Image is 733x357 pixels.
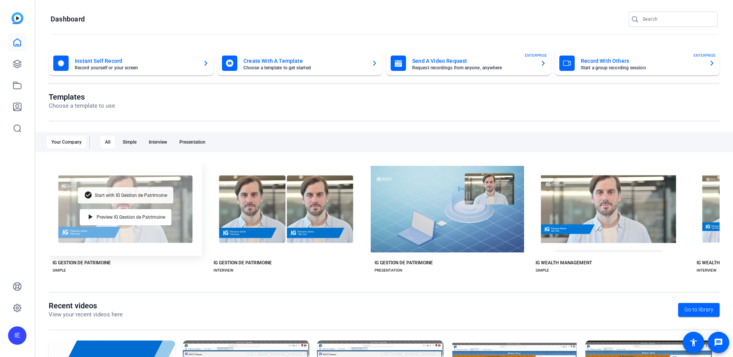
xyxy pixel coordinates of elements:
[100,136,115,148] div: All
[75,66,197,70] mat-card-subtitle: Record yourself or your screen
[95,193,167,198] span: Start with IG Gestion de Patrimoine
[175,136,210,148] div: Presentation
[581,66,703,70] mat-card-subtitle: Start a group recording session
[144,136,172,148] div: Interview
[412,66,534,70] mat-card-subtitle: Request recordings from anyone, anywhere
[86,213,95,222] mat-icon: play_arrow
[49,310,123,319] p: View your recent videos here
[536,260,592,266] div: IG WEALTH MANAGEMENT
[47,136,86,148] div: Your Company
[8,326,26,345] div: IE
[684,306,713,314] span: Go to library
[53,267,66,273] div: SIMPLE
[49,102,115,110] p: Choose a template to use
[217,51,382,75] button: Create With A TemplateChoose a template to get started
[214,260,272,266] div: IG GESTION DE PATRIMOINE
[678,303,720,317] a: Go to library
[375,260,433,266] div: IG GESTION DE PATRIMOINE
[84,191,93,200] mat-icon: check_circle
[555,51,720,75] button: Record With OthersStart a group recording sessionENTERPRISE
[49,92,115,102] h1: Templates
[243,56,365,66] mat-card-title: Create With A Template
[697,267,717,273] div: INTERVIEW
[51,15,85,24] h1: Dashboard
[536,267,549,273] div: SIMPLE
[243,66,365,70] mat-card-subtitle: Choose a template to get started
[525,52,547,58] span: ENTERPRISE
[689,338,698,347] mat-icon: accessibility
[412,56,534,66] mat-card-title: Send A Video Request
[53,260,111,266] div: IG GESTION DE PATRIMOINE
[643,15,712,24] input: Search
[386,51,551,75] button: Send A Video RequestRequest recordings from anyone, anywhereENTERPRISE
[75,56,197,66] mat-card-title: Instant Self Record
[97,215,165,219] span: Preview IG Gestion de Patrimoine
[12,12,23,24] img: blue-gradient.svg
[49,51,214,75] button: Instant Self RecordRecord yourself or your screen
[49,301,123,310] h1: Recent videos
[694,52,716,58] span: ENTERPRISE
[581,56,703,66] mat-card-title: Record With Others
[714,338,723,347] mat-icon: message
[214,267,233,273] div: INTERVIEW
[375,267,402,273] div: PRESENTATION
[118,136,141,148] div: Simple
